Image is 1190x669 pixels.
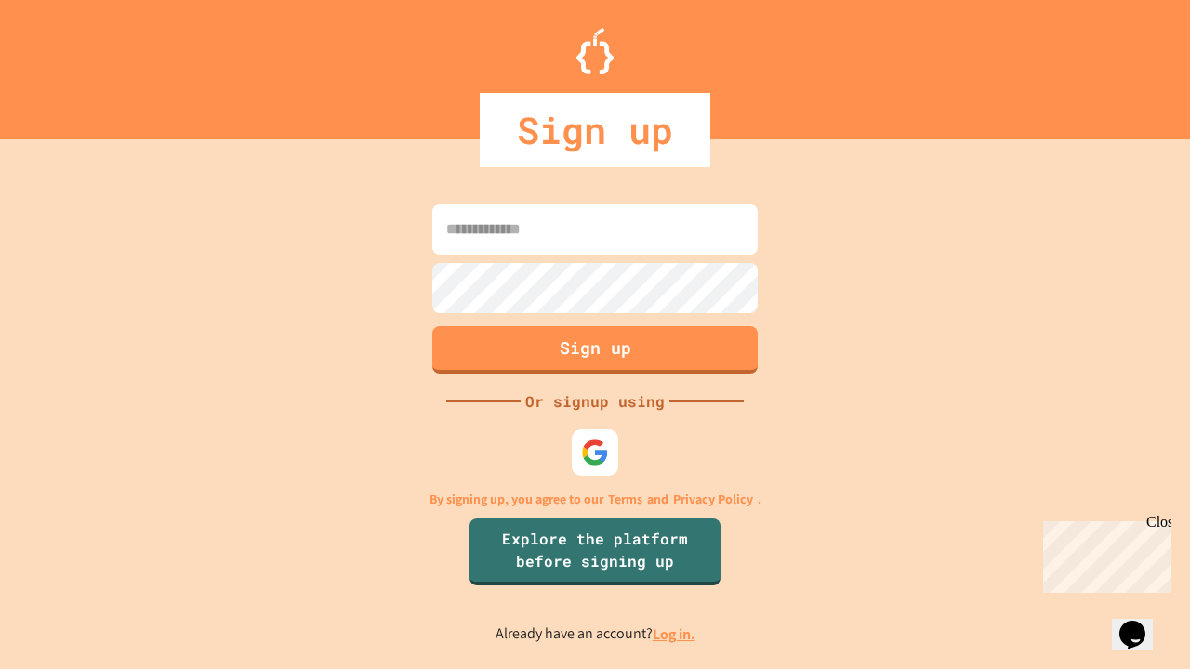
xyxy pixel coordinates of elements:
[1036,514,1171,593] iframe: chat widget
[608,490,642,509] a: Terms
[480,93,710,167] div: Sign up
[576,28,614,74] img: Logo.svg
[521,390,669,413] div: Or signup using
[673,490,753,509] a: Privacy Policy
[581,439,609,466] img: google-icon.svg
[1112,595,1171,650] iframe: chat widget
[7,7,128,118] div: Chat with us now!Close
[496,623,695,646] p: Already have an account?
[653,624,695,644] a: Log in.
[469,518,721,585] a: Explore the platform before signing up
[432,326,758,374] button: Sign up
[430,490,761,509] p: By signing up, you agree to our and .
